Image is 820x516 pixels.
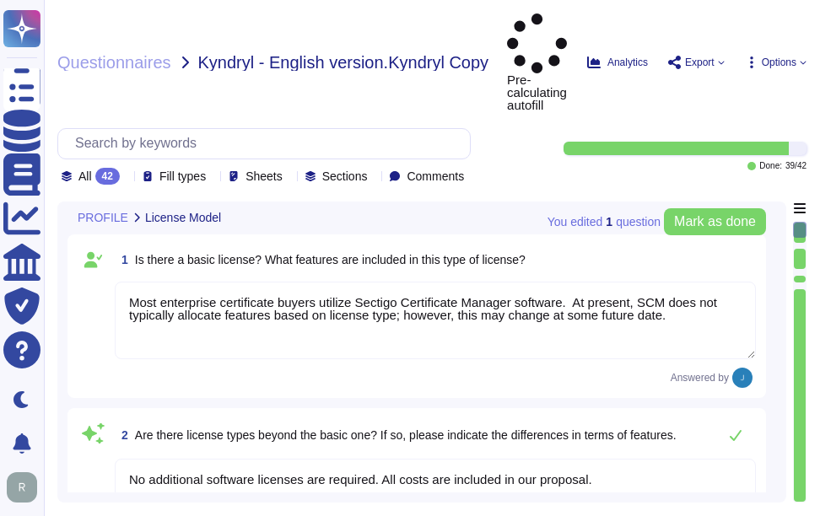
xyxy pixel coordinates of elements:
[57,54,171,71] span: Questionnaires
[135,253,526,266] span: Is there a basic license? What features are included in this type of license?
[607,57,648,67] span: Analytics
[115,429,128,441] span: 2
[664,208,766,235] button: Mark as done
[785,162,807,170] span: 39 / 42
[115,282,756,359] textarea: Most enterprise certificate buyers utilize Sectigo Certificate Manager software. At present, SCM ...
[78,170,92,182] span: All
[762,57,796,67] span: Options
[115,254,128,266] span: 1
[67,129,470,159] input: Search by keywords
[548,216,661,228] span: You edited question
[115,459,756,511] textarea: No additional software licenses are required. All costs are included in our proposal.
[759,162,782,170] span: Done:
[606,216,612,228] b: 1
[135,428,677,442] span: Are there license types beyond the basic one? If so, please indicate the differences in terms of ...
[7,472,37,503] img: user
[3,469,49,506] button: user
[732,368,753,388] img: user
[685,57,715,67] span: Export
[198,54,489,71] span: Kyndryl - English version.Kyndryl Copy
[145,212,221,223] span: License Model
[78,212,128,223] span: PROFILE
[671,373,729,383] span: Answered by
[587,56,648,69] button: Analytics
[159,170,206,182] span: Fill types
[507,13,567,111] span: Pre-calculating autofill
[407,170,464,182] span: Comments
[95,168,120,185] div: 42
[322,170,368,182] span: Sections
[245,170,283,182] span: Sheets
[674,215,756,228] span: Mark as done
